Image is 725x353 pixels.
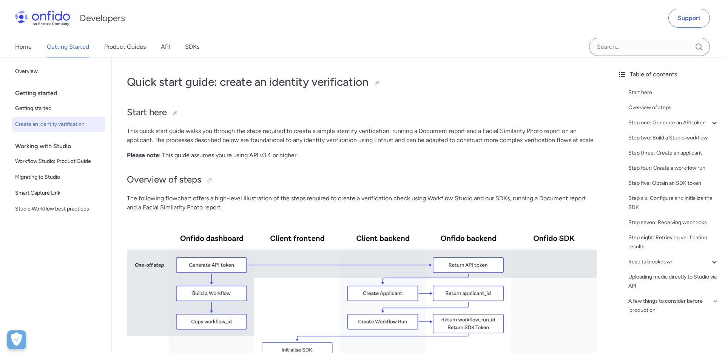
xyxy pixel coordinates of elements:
[628,297,719,315] a: A few things to consider before 'production'
[104,36,146,57] a: Product Guides
[618,70,719,79] div: Table of contents
[12,64,105,79] a: Overview
[127,151,597,160] p: : This guide assumes you're using API v3.4 or higher.
[12,154,105,169] a: Workflow Studio: Product Guide
[628,179,719,188] a: Step five: Obtain an SDK token
[628,103,719,112] a: Overview of steps
[15,67,102,76] span: Overview
[12,101,105,116] a: Getting started
[15,189,102,198] span: Smart Capture Link
[628,118,719,127] a: Step one: Generate an API token
[628,272,719,291] a: Uploading media directly to Studio via API
[628,218,719,227] a: Step seven: Receiving webhooks
[127,74,597,90] h1: Quick start guide: create an identity verification
[628,88,719,97] a: Start here
[15,104,102,113] span: Getting started
[628,233,719,251] a: Step eight: Retrieving verification results
[127,173,597,186] h2: Overview of steps
[628,164,719,173] a: Step four: Create a workflow run
[15,204,102,214] span: Studio Workflow best practices
[161,36,170,57] a: API
[47,36,89,57] a: Getting Started
[7,330,26,349] div: Cookie Preferences
[12,117,105,132] a: Create an identity verification
[127,194,597,212] p: The following flowchart offers a high-level illustration of the steps required to create a verifi...
[628,133,719,142] a: Step two: Build a Studio workflow
[127,127,597,145] p: This quick start guide walks you through the steps required to create a simple identity verificat...
[628,194,719,212] a: Step six: Configure and initialize the SDK
[127,106,597,119] h2: Start here
[185,36,199,57] a: SDKs
[15,157,102,166] span: Workflow Studio: Product Guide
[15,173,102,182] span: Migrating to Studio
[15,139,108,154] div: Working with Studio
[7,330,26,349] button: Open Preferences
[15,11,70,26] img: Onfido Logo
[12,186,105,201] a: Smart Capture Link
[127,152,159,159] strong: Please note
[15,120,102,129] span: Create an identity verification
[589,38,710,56] input: Onfido search input field
[12,201,105,217] a: Studio Workflow best practices
[15,36,32,57] a: Home
[628,257,719,266] a: Results breakdown
[80,12,125,24] h1: Developers
[15,86,108,101] div: Getting started
[628,149,719,158] a: Step three: Create an applicant
[12,170,105,185] a: Migrating to Studio
[668,9,710,28] a: Support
